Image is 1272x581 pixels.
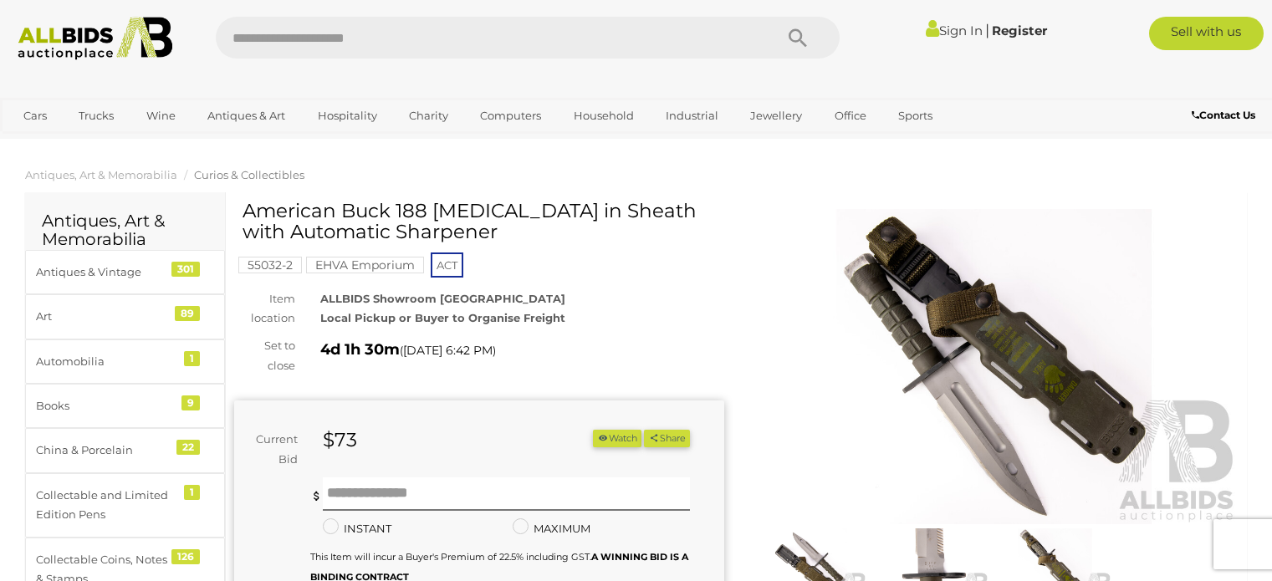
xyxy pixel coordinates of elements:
a: Antiques, Art & Memorabilia [25,168,177,181]
div: 22 [176,440,200,455]
a: Sign In [926,23,983,38]
a: Contact Us [1192,106,1259,125]
h1: American Buck 188 [MEDICAL_DATA] in Sheath with Automatic Sharpener [243,201,720,243]
button: Search [756,17,840,59]
img: Allbids.com.au [9,17,181,60]
a: China & Porcelain 22 [25,428,225,472]
div: 1 [184,351,200,366]
a: 55032-2 [238,258,302,272]
strong: ALLBIDS Showroom [GEOGRAPHIC_DATA] [320,292,565,305]
div: Item location [222,289,308,329]
a: Charity [398,102,459,130]
img: American Buck 188 Bayonet in Sheath with Automatic Sharpener [749,209,1239,524]
span: [DATE] 6:42 PM [403,343,493,358]
a: [GEOGRAPHIC_DATA] [13,130,153,157]
strong: $73 [323,428,357,451]
a: Office [824,102,877,130]
div: Books [36,396,174,415]
strong: Local Pickup or Buyer to Organise Freight [320,311,565,324]
a: Books 9 [25,384,225,428]
div: Antiques & Vintage [36,262,174,282]
div: Art [36,307,174,326]
a: Jewellery [739,102,813,130]
a: Antiques & Art [197,102,296,130]
span: | [985,21,989,39]
b: Contact Us [1192,109,1255,121]
div: 9 [181,395,200,410]
div: Collectable and Limited Edition Pens [36,486,174,525]
a: Curios & Collectibles [194,168,304,181]
div: Current Bid [234,430,310,469]
a: EHVA Emporium [306,258,424,272]
a: Collectable and Limited Edition Pens 1 [25,473,225,538]
a: Trucks [68,102,125,130]
div: 1 [184,485,200,500]
strong: 4d 1h 30m [320,340,400,359]
div: 126 [171,549,200,564]
a: Industrial [655,102,729,130]
a: Wine [135,102,186,130]
span: ACT [431,252,463,278]
h2: Antiques, Art & Memorabilia [42,212,208,248]
a: Register [992,23,1047,38]
div: Set to close [222,336,308,375]
a: Sell with us [1149,17,1264,50]
a: Computers [469,102,552,130]
a: Automobilia 1 [25,339,225,384]
mark: EHVA Emporium [306,257,424,273]
a: Household [563,102,645,130]
span: ( ) [400,344,496,357]
a: Cars [13,102,58,130]
button: Share [644,430,690,447]
li: Watch this item [593,430,641,447]
div: China & Porcelain [36,441,174,460]
a: Art 89 [25,294,225,339]
mark: 55032-2 [238,257,302,273]
div: 301 [171,262,200,277]
div: 89 [175,306,200,321]
button: Watch [593,430,641,447]
label: INSTANT [323,519,391,538]
a: Antiques & Vintage 301 [25,250,225,294]
a: Sports [887,102,943,130]
label: MAXIMUM [513,519,590,538]
div: Automobilia [36,352,174,371]
a: Hospitality [307,102,388,130]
